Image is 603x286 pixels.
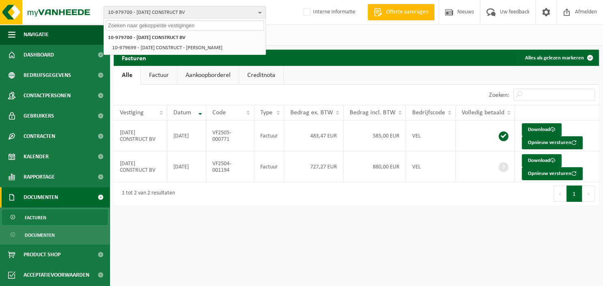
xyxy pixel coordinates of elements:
td: 727,27 EUR [284,151,344,182]
a: Creditnota [239,66,283,85]
button: 10-979700 - [DATE] CONSTRUCT BV [104,6,266,18]
label: Zoeken: [489,92,509,98]
span: Bedrag ex. BTW [290,109,333,116]
span: Type [260,109,272,116]
a: Aankoopborderel [177,66,239,85]
button: Alles als gelezen markeren [519,50,598,66]
span: Offerte aanvragen [384,8,430,16]
span: Rapportage [24,167,55,187]
input: Zoeken naar gekoppelde vestigingen [106,20,264,31]
span: Datum [173,109,191,116]
span: Volledig betaald [462,109,504,116]
button: Opnieuw versturen [522,167,583,180]
span: Navigatie [24,24,49,45]
span: Acceptatievoorwaarden [24,265,89,285]
td: 585,00 EUR [344,120,406,151]
span: Vestiging [120,109,144,116]
span: Dashboard [24,45,54,65]
td: 483,47 EUR [284,120,344,151]
td: [DATE] [167,120,206,151]
span: Facturen [25,210,46,225]
td: 880,00 EUR [344,151,406,182]
button: 1 [566,186,582,202]
div: 1 tot 2 van 2 resultaten [118,186,175,201]
li: 10-979699 - [DATE] CONSTRUCT - [PERSON_NAME] [110,43,264,53]
td: VEL [406,120,456,151]
span: Product Shop [24,245,61,265]
span: Contracten [24,126,55,146]
a: Facturen [2,210,108,225]
label: Interne informatie [302,6,355,18]
span: Bedrijfsgegevens [24,65,71,85]
span: 10-979700 - [DATE] CONSTRUCT BV [108,7,255,19]
h2: Facturen [114,50,154,65]
span: Code [212,109,226,116]
a: Offerte aanvragen [367,4,434,20]
span: Bedrag incl. BTW [350,109,396,116]
button: Previous [553,186,566,202]
a: Alle [114,66,140,85]
td: VF2504-001194 [206,151,254,182]
button: Next [582,186,595,202]
td: [DATE] CONSTRUCT BV [114,120,167,151]
td: Factuur [254,151,284,182]
button: Opnieuw versturen [522,136,583,149]
span: Gebruikers [24,106,54,126]
a: Factuur [141,66,177,85]
td: VEL [406,151,456,182]
a: Download [522,123,562,136]
span: Documenten [25,227,55,243]
span: Documenten [24,187,58,207]
span: Kalender [24,146,49,167]
td: VF2505-000771 [206,120,254,151]
span: Bedrijfscode [412,109,445,116]
a: Documenten [2,227,108,242]
strong: 10-979700 - [DATE] CONSTRUCT BV [108,35,186,40]
td: Factuur [254,120,284,151]
td: [DATE] CONSTRUCT BV [114,151,167,182]
a: Download [522,154,562,167]
td: [DATE] [167,151,206,182]
span: Contactpersonen [24,85,71,106]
